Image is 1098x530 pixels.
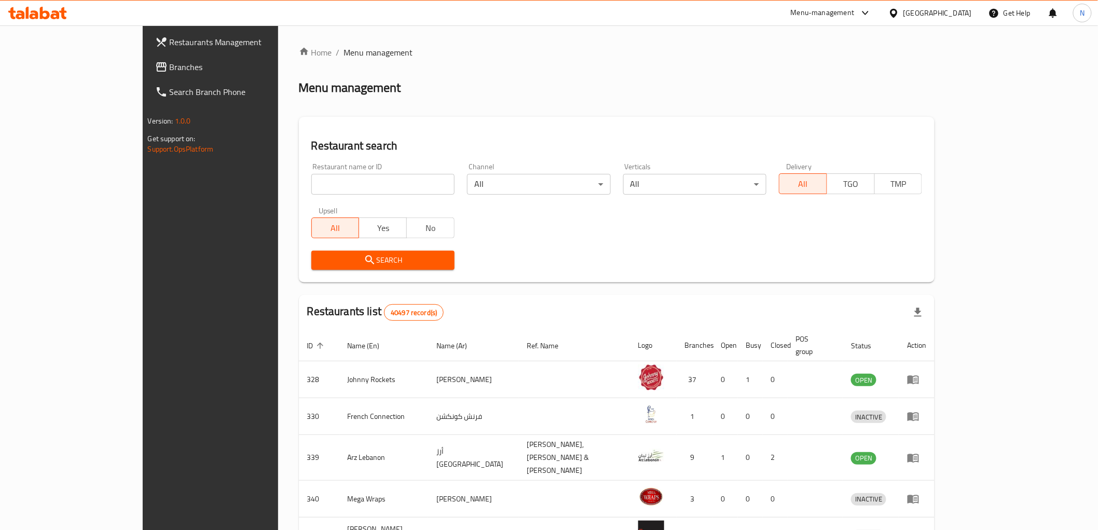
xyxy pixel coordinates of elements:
[311,138,923,154] h2: Restaurant search
[311,251,455,270] button: Search
[147,79,326,104] a: Search Branch Phone
[713,398,738,435] td: 0
[339,481,429,518] td: Mega Wraps
[763,330,788,361] th: Closed
[851,452,876,464] span: OPEN
[851,411,886,423] span: INACTIVE
[763,398,788,435] td: 0
[175,114,191,128] span: 1.0.0
[791,7,855,19] div: Menu-management
[851,493,886,505] span: INACTIVE
[907,410,926,423] div: Menu
[738,481,763,518] td: 0
[677,481,713,518] td: 3
[907,452,926,464] div: Menu
[363,221,403,236] span: Yes
[713,481,738,518] td: 0
[527,339,572,352] span: Ref. Name
[738,435,763,481] td: 0
[339,435,429,481] td: Arz Lebanon
[411,221,450,236] span: No
[148,114,173,128] span: Version:
[738,361,763,398] td: 1
[851,411,886,423] div: INACTIVE
[907,493,926,505] div: Menu
[677,330,713,361] th: Branches
[406,218,455,238] button: No
[299,79,401,96] h2: Menu management
[638,443,664,469] img: Arz Lebanon
[851,339,885,352] span: Status
[763,361,788,398] td: 0
[428,481,518,518] td: [PERSON_NAME]
[1080,7,1085,19] span: N
[713,361,738,398] td: 0
[907,373,926,386] div: Menu
[831,176,871,192] span: TGO
[784,176,823,192] span: All
[874,173,923,194] button: TMP
[677,398,713,435] td: 1
[428,361,518,398] td: [PERSON_NAME]
[786,163,812,170] label: Delivery
[638,401,664,427] img: French Connection
[384,304,444,321] div: Total records count
[905,300,930,325] div: Export file
[796,333,831,358] span: POS group
[677,435,713,481] td: 9
[320,254,446,267] span: Search
[339,361,429,398] td: Johnny Rockets
[436,339,481,352] span: Name (Ar)
[903,7,972,19] div: [GEOGRAPHIC_DATA]
[467,174,610,195] div: All
[385,308,443,318] span: 40497 record(s)
[638,484,664,510] img: Mega Wraps
[428,435,518,481] td: أرز [GEOGRAPHIC_DATA]
[339,398,429,435] td: French Connection
[147,55,326,79] a: Branches
[630,330,677,361] th: Logo
[148,132,196,145] span: Get support on:
[428,398,518,435] td: فرنش كونكشن
[763,481,788,518] td: 0
[307,339,327,352] span: ID
[307,304,444,321] h2: Restaurants list
[899,330,935,361] th: Action
[316,221,355,236] span: All
[827,173,875,194] button: TGO
[638,364,664,390] img: Johnny Rockets
[851,374,876,386] span: OPEN
[148,142,214,156] a: Support.OpsPlatform
[311,218,360,238] button: All
[623,174,766,195] div: All
[713,330,738,361] th: Open
[170,61,318,73] span: Branches
[713,435,738,481] td: 1
[311,174,455,195] input: Search for restaurant name or ID..
[319,207,338,214] label: Upsell
[738,330,763,361] th: Busy
[359,218,407,238] button: Yes
[147,30,326,55] a: Restaurants Management
[518,435,630,481] td: [PERSON_NAME],[PERSON_NAME] & [PERSON_NAME]
[763,435,788,481] td: 2
[170,86,318,98] span: Search Branch Phone
[738,398,763,435] td: 0
[344,46,413,59] span: Menu management
[879,176,918,192] span: TMP
[677,361,713,398] td: 37
[779,173,827,194] button: All
[299,46,935,59] nav: breadcrumb
[336,46,340,59] li: /
[170,36,318,48] span: Restaurants Management
[348,339,393,352] span: Name (En)
[851,374,876,386] div: OPEN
